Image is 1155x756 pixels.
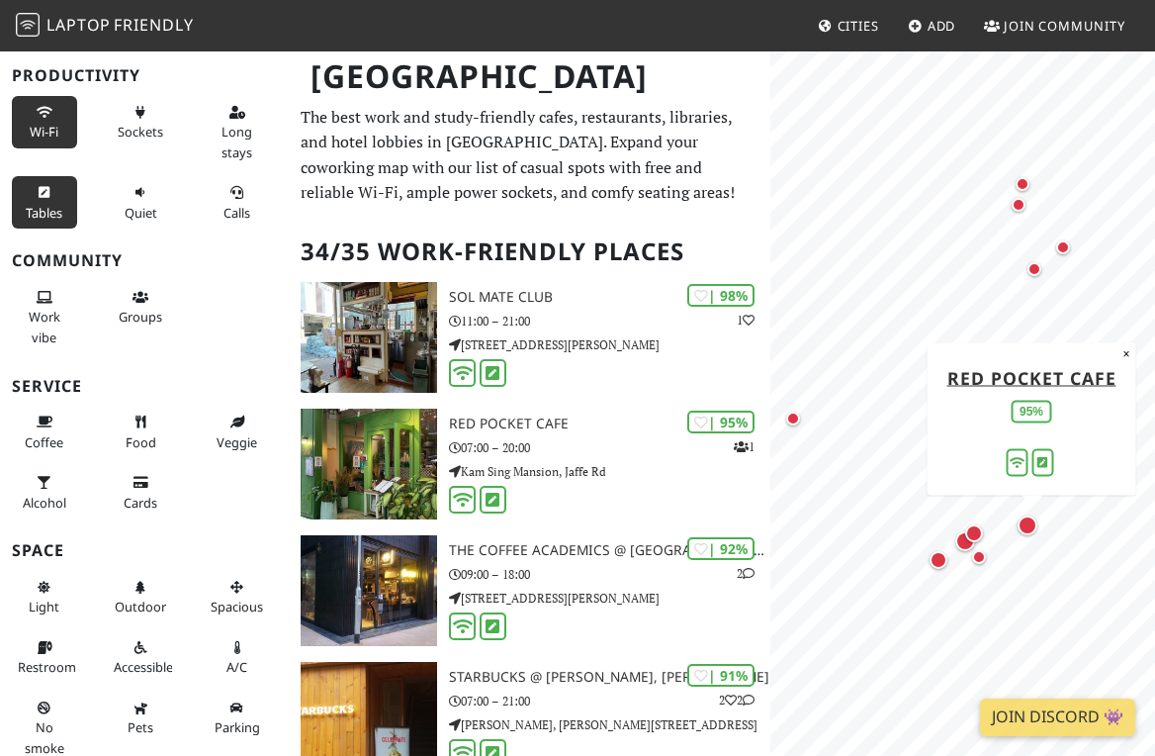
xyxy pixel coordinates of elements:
button: Sockets [108,96,173,148]
h3: Starbucks @ [PERSON_NAME], [PERSON_NAME] [449,669,769,686]
p: The best work and study-friendly cafes, restaurants, libraries, and hotel lobbies in [GEOGRAPHIC_... [301,105,758,206]
button: Calls [205,176,270,229]
span: Work-friendly tables [26,204,62,222]
button: Veggie [205,406,270,458]
button: Close popup [1116,342,1135,364]
p: [STREET_ADDRESS][PERSON_NAME] [449,589,769,608]
div: Map marker [1016,177,1039,201]
div: Map marker [1046,477,1070,501]
p: 11:00 – 21:00 [449,312,769,331]
span: Accessible [114,658,173,676]
div: Map marker [786,412,810,435]
p: 2 [737,564,755,583]
h3: Community [12,251,277,270]
span: Stable Wi-Fi [30,123,58,141]
button: Groups [108,281,173,333]
span: Quiet [125,204,157,222]
a: LaptopFriendly LaptopFriendly [16,9,194,44]
h3: Productivity [12,66,277,85]
p: 2 2 [719,691,755,709]
span: Cities [838,17,879,35]
div: Map marker [972,550,996,574]
span: Join Community [1004,17,1125,35]
div: 95% [1012,400,1051,423]
div: Map marker [1027,262,1051,286]
span: Spacious [211,598,263,615]
button: Long stays [205,96,270,168]
p: [PERSON_NAME], [PERSON_NAME][STREET_ADDRESS] [449,715,769,734]
button: Work vibe [12,281,77,353]
p: [STREET_ADDRESS][PERSON_NAME] [449,335,769,354]
div: Map marker [1018,516,1045,543]
button: Restroom [12,631,77,684]
div: Map marker [1012,198,1035,222]
div: Map marker [955,531,983,559]
p: 07:00 – 21:00 [449,692,769,710]
h1: [GEOGRAPHIC_DATA] [295,49,766,104]
span: Laptop [46,14,111,36]
img: LaptopFriendly [16,13,40,37]
img: The Coffee Academics @ Sai Yuen Lane [301,535,437,646]
div: Map marker [1056,240,1080,264]
a: Red Pocket Cafe | 95% 1 Red Pocket Cafe 07:00 – 20:00 Kam Sing Mansion, Jaffe Rd [289,409,770,520]
div: | 98% [687,284,755,307]
a: SOL Mate Club | 98% 1 SOL Mate Club 11:00 – 21:00 [STREET_ADDRESS][PERSON_NAME] [289,282,770,393]
h3: The Coffee Academics @ [GEOGRAPHIC_DATA][PERSON_NAME] [449,542,769,559]
p: 1 [734,437,755,456]
div: Map marker [930,551,955,577]
button: Alcohol [12,466,77,519]
span: Video/audio calls [223,204,250,222]
img: SOL Mate Club [301,282,437,393]
a: Join Discord 👾 [980,699,1135,736]
span: Smoke free [25,718,64,756]
span: Pet friendly [128,718,153,736]
a: Add [900,8,964,44]
a: The Coffee Academics @ Sai Yuen Lane | 92% 2 The Coffee Academics @ [GEOGRAPHIC_DATA][PERSON_NAME... [289,535,770,646]
button: Coffee [12,406,77,458]
span: Credit cards [124,494,157,512]
a: Red Pocket Cafe [946,365,1115,389]
p: Kam Sing Mansion, Jaffe Rd [449,462,769,481]
button: Cards [108,466,173,519]
p: 1 [737,311,755,330]
span: Friendly [114,14,193,36]
div: | 91% [687,664,755,687]
button: Parking [205,692,270,744]
span: Veggie [217,433,257,451]
h2: 34/35 Work-Friendly Places [301,222,758,282]
div: | 92% [687,537,755,560]
button: Quiet [108,176,173,229]
div: | 95% [687,411,755,433]
h3: Space [12,541,277,560]
button: Light [12,571,77,623]
span: Long stays [222,123,252,160]
h3: SOL Mate Club [449,289,769,306]
button: Pets [108,692,173,744]
h3: Service [12,377,277,396]
button: Spacious [205,571,270,623]
span: Restroom [18,658,76,676]
span: Power sockets [118,123,163,141]
button: Tables [12,176,77,229]
span: Air conditioned [226,658,247,676]
span: Coffee [25,433,63,451]
span: Add [928,17,956,35]
h3: Red Pocket Cafe [449,416,769,432]
span: People working [29,308,60,345]
button: A/C [205,631,270,684]
p: 09:00 – 18:00 [449,565,769,584]
button: Food [108,406,173,458]
span: Natural light [29,598,59,615]
button: Wi-Fi [12,96,77,148]
img: Red Pocket Cafe [301,409,437,520]
a: Cities [810,8,887,44]
p: 07:00 – 20:00 [449,438,769,457]
span: Alcohol [23,494,66,512]
a: Join Community [976,8,1133,44]
span: Parking [215,718,260,736]
span: Outdoor area [115,598,166,615]
button: Outdoor [108,571,173,623]
span: Group tables [119,308,162,326]
span: Food [126,433,156,451]
div: Map marker [965,524,991,550]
